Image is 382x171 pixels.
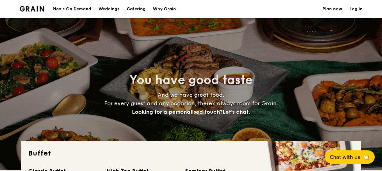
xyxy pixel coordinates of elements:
h2: Buffet [28,149,354,158]
span: Let's chat. [222,109,250,115]
span: 🦙 [363,154,370,161]
button: Chat with us🦙 [325,150,375,164]
span: Chat with us [330,154,360,160]
img: Grain [20,6,44,12]
a: Logotype [20,6,44,12]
